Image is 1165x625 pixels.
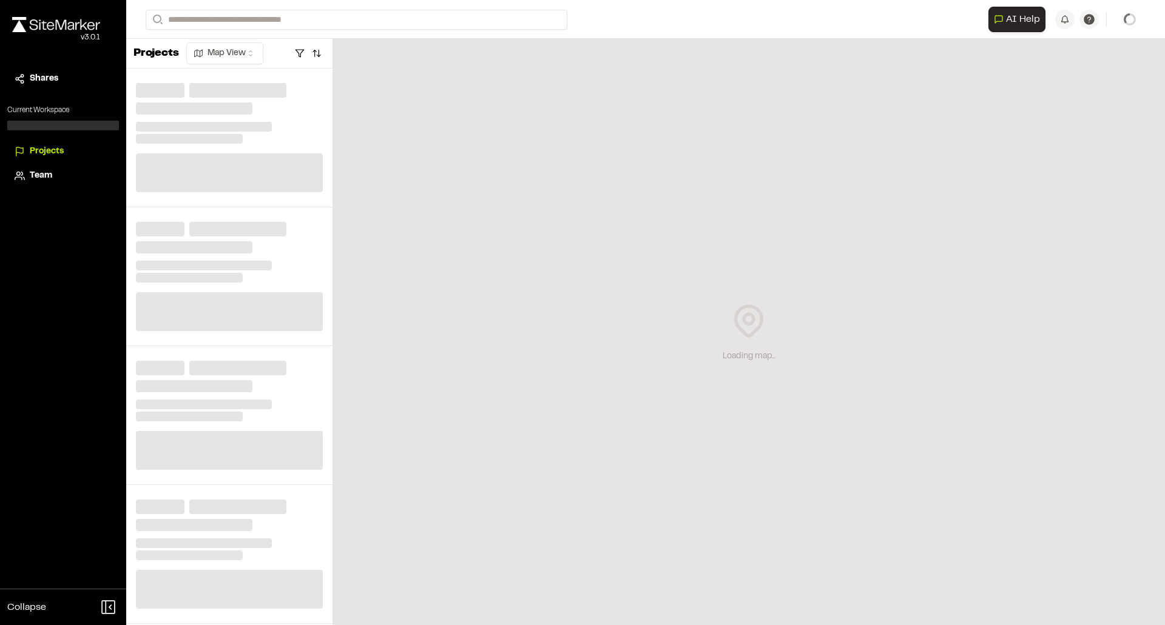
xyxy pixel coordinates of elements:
[30,72,58,85] span: Shares
[988,7,1050,32] div: Open AI Assistant
[30,169,52,182] span: Team
[7,600,46,615] span: Collapse
[30,145,64,158] span: Projects
[15,145,112,158] a: Projects
[12,32,100,43] div: Oh geez...please don't...
[723,350,775,363] div: Loading map...
[988,7,1045,32] button: Open AI Assistant
[15,169,112,182] a: Team
[1006,12,1040,27] span: AI Help
[146,10,167,30] button: Search
[133,45,179,62] p: Projects
[7,105,119,116] p: Current Workspace
[12,17,100,32] img: rebrand.png
[15,72,112,85] a: Shares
